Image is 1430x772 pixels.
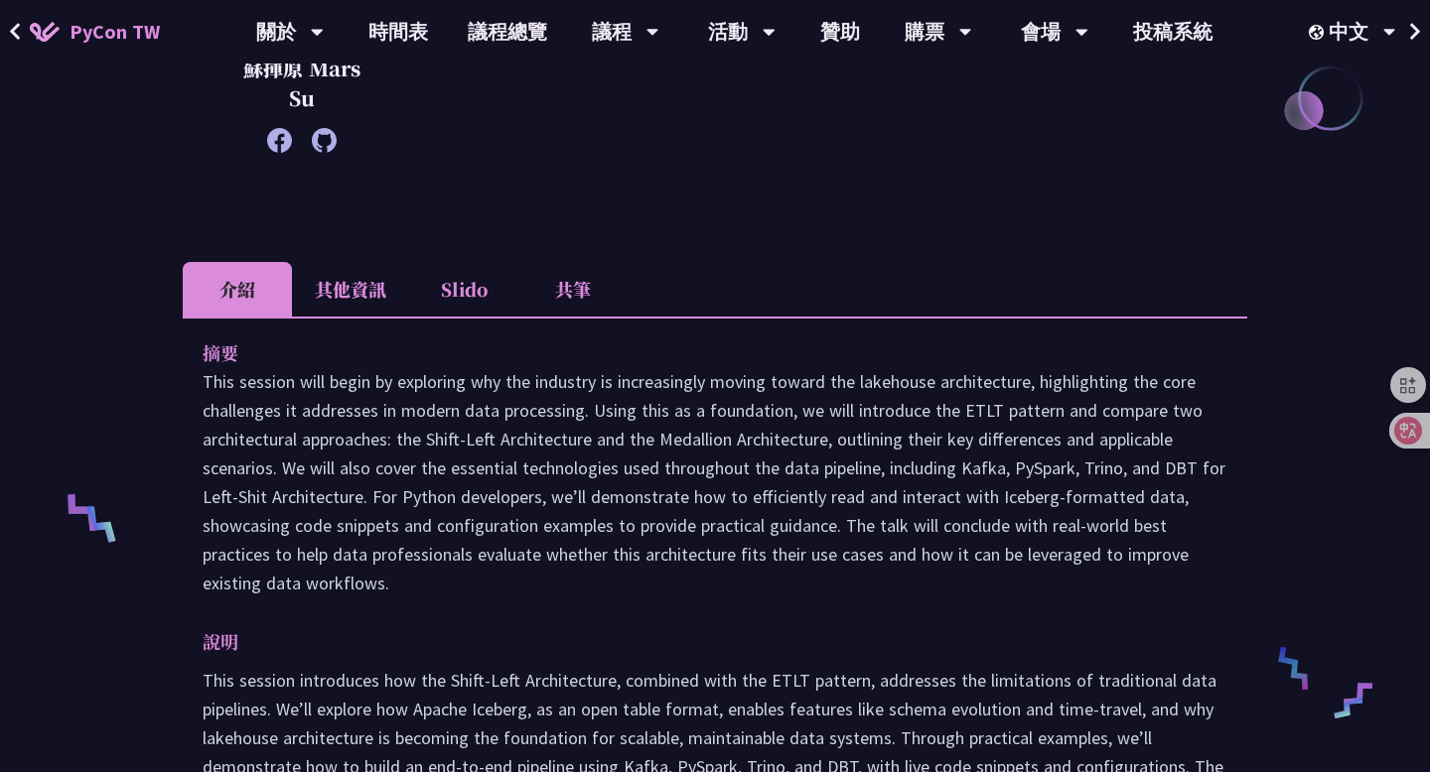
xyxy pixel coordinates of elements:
[70,17,160,47] span: PyCon TW
[203,627,1188,656] p: 說明
[409,262,518,317] li: Slido
[183,262,292,317] li: 介紹
[30,22,60,42] img: Home icon of PyCon TW 2025
[203,338,1188,367] p: 摘要
[292,262,409,317] li: 其他資訊
[1309,25,1329,40] img: Locale Icon
[10,7,180,57] a: PyCon TW
[203,367,1227,597] p: This session will begin by exploring why the industry is increasingly moving toward the lakehouse...
[518,262,628,317] li: 共筆
[232,54,371,113] p: 蘇揮原 Mars Su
